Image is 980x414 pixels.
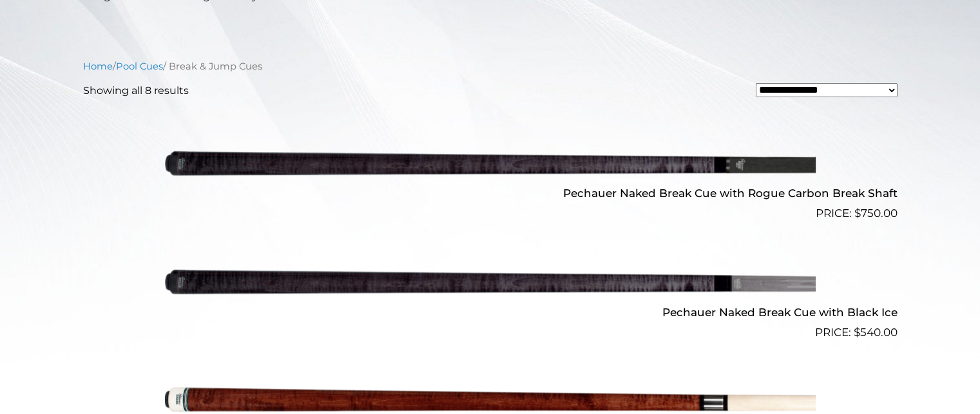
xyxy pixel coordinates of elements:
bdi: 750.00 [854,207,898,220]
a: Pechauer Naked Break Cue with Black Ice $540.00 [83,227,898,341]
bdi: 540.00 [854,326,898,339]
nav: Breadcrumb [83,59,898,73]
a: Pool Cues [116,61,163,72]
span: $ [854,326,860,339]
p: Showing all 8 results [83,83,189,99]
h2: Pechauer Naked Break Cue with Rogue Carbon Break Shaft [83,182,898,205]
span: $ [854,207,861,220]
a: Home [83,61,113,72]
h2: Pechauer Naked Break Cue with Black Ice [83,300,898,324]
select: Shop order [756,83,898,97]
img: Pechauer Naked Break Cue with Rogue Carbon Break Shaft [165,109,816,217]
a: Pechauer Naked Break Cue with Rogue Carbon Break Shaft $750.00 [83,109,898,222]
img: Pechauer Naked Break Cue with Black Ice [165,227,816,335]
